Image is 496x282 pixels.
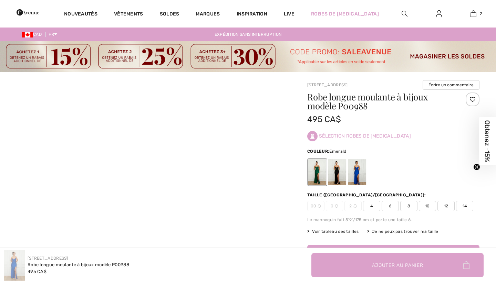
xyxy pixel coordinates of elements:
[419,201,436,211] span: 10
[382,201,399,211] span: 6
[431,10,447,18] a: Se connecter
[456,201,473,211] span: 14
[28,269,46,274] span: 495 CA$
[114,11,143,18] a: Vêtements
[318,204,321,208] img: ring-m.svg
[484,120,492,162] span: Obtenez -15%
[344,201,362,211] span: 2
[196,11,220,18] a: Marques
[363,201,380,211] span: 4
[22,32,44,37] span: CAD
[328,159,346,185] div: Noir
[402,10,407,18] img: recherche
[456,10,490,18] a: 2
[307,83,348,87] a: [STREET_ADDRESS]
[17,6,39,19] img: 1ère Avenue
[372,261,423,269] span: Ajouter au panier
[22,32,33,37] img: Canadian Dollar
[423,80,479,90] button: Écrire un commentaire
[160,11,179,18] a: Soldes
[28,256,68,261] a: [STREET_ADDRESS]
[307,115,341,124] span: 495 CA$
[64,11,97,18] a: Nouveautés
[436,10,442,18] img: Mes infos
[437,201,455,211] span: 12
[353,204,357,208] img: ring-m.svg
[326,201,343,211] span: 0
[307,93,451,110] h1: Robe longue moulante à bijoux modèle P00988
[307,228,359,235] span: Voir tableau des tailles
[49,32,57,37] span: FR
[237,11,267,18] span: Inspiration
[479,117,496,165] div: Obtenez -15%Close teaser
[308,159,326,185] div: Emerald
[335,204,338,208] img: ring-m.svg
[307,217,479,223] div: Le mannequin fait 5'9"/175 cm et porte une taille 6.
[284,10,294,18] a: Live
[307,149,329,154] span: Couleur:
[28,261,129,268] div: Robe longue moulante à bijoux modèle P00988
[367,228,438,235] div: Je ne peux pas trouver ma taille
[400,201,417,211] span: 8
[307,192,427,198] div: Taille ([GEOGRAPHIC_DATA]/[GEOGRAPHIC_DATA]):
[471,10,476,18] img: Mon panier
[348,159,366,185] div: Royal
[329,149,346,154] span: Emerald
[463,261,469,269] img: Bag.svg
[4,250,25,281] img: Robe Longue Moulante &agrave; Bijoux mod&egrave;le P00988
[473,164,480,171] button: Close teaser
[311,253,484,277] button: Ajouter au panier
[307,131,318,141] img: Sélection robes de bal
[307,201,324,211] span: 00
[311,10,379,18] a: Robes de [MEDICAL_DATA]
[307,126,479,147] div: Sélection robes de [MEDICAL_DATA]
[307,245,479,269] button: Ajouter au panier
[480,11,482,17] span: 2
